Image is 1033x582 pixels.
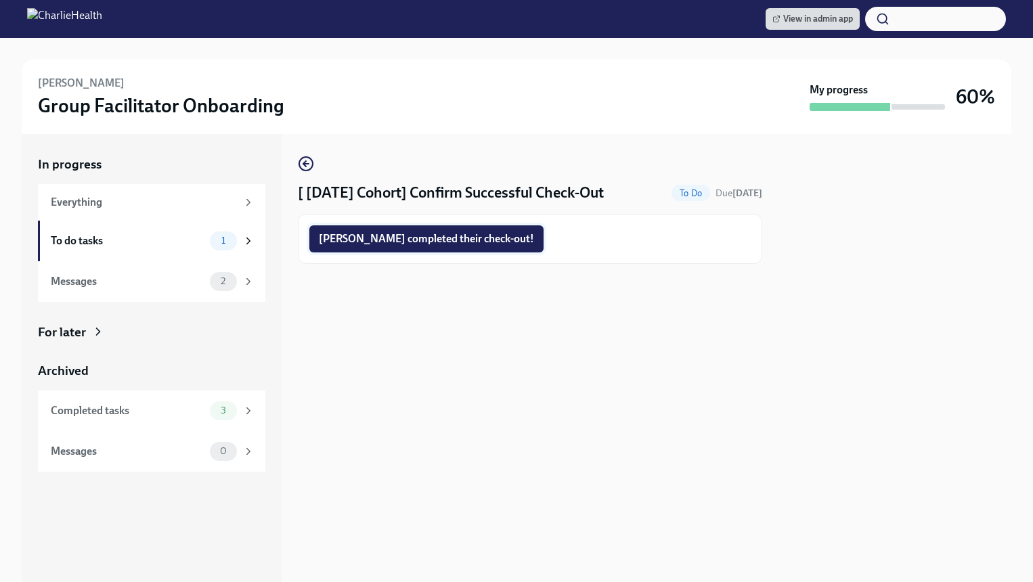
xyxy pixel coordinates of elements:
[672,188,710,198] span: To Do
[38,76,125,91] h6: [PERSON_NAME]
[38,156,265,173] a: In progress
[51,403,204,418] div: Completed tasks
[716,187,762,199] span: Due
[38,184,265,221] a: Everything
[298,183,604,203] h4: [ [DATE] Cohort] Confirm Successful Check-Out
[766,8,860,30] a: View in admin app
[38,362,265,380] a: Archived
[38,261,265,302] a: Messages2
[51,444,204,459] div: Messages
[716,187,762,200] span: October 31st, 2025 10:00
[956,85,995,109] h3: 60%
[212,446,235,456] span: 0
[810,83,868,97] strong: My progress
[38,431,265,472] a: Messages0
[51,274,204,289] div: Messages
[27,8,102,30] img: CharlieHealth
[38,93,284,118] h3: Group Facilitator Onboarding
[213,236,234,246] span: 1
[213,405,234,416] span: 3
[732,187,762,199] strong: [DATE]
[51,233,204,248] div: To do tasks
[38,323,86,341] div: For later
[319,232,534,246] span: [PERSON_NAME] completed their check-out!
[51,195,237,210] div: Everything
[309,225,544,252] button: [PERSON_NAME] completed their check-out!
[213,276,234,286] span: 2
[38,390,265,431] a: Completed tasks3
[772,12,853,26] span: View in admin app
[38,221,265,261] a: To do tasks1
[38,323,265,341] a: For later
